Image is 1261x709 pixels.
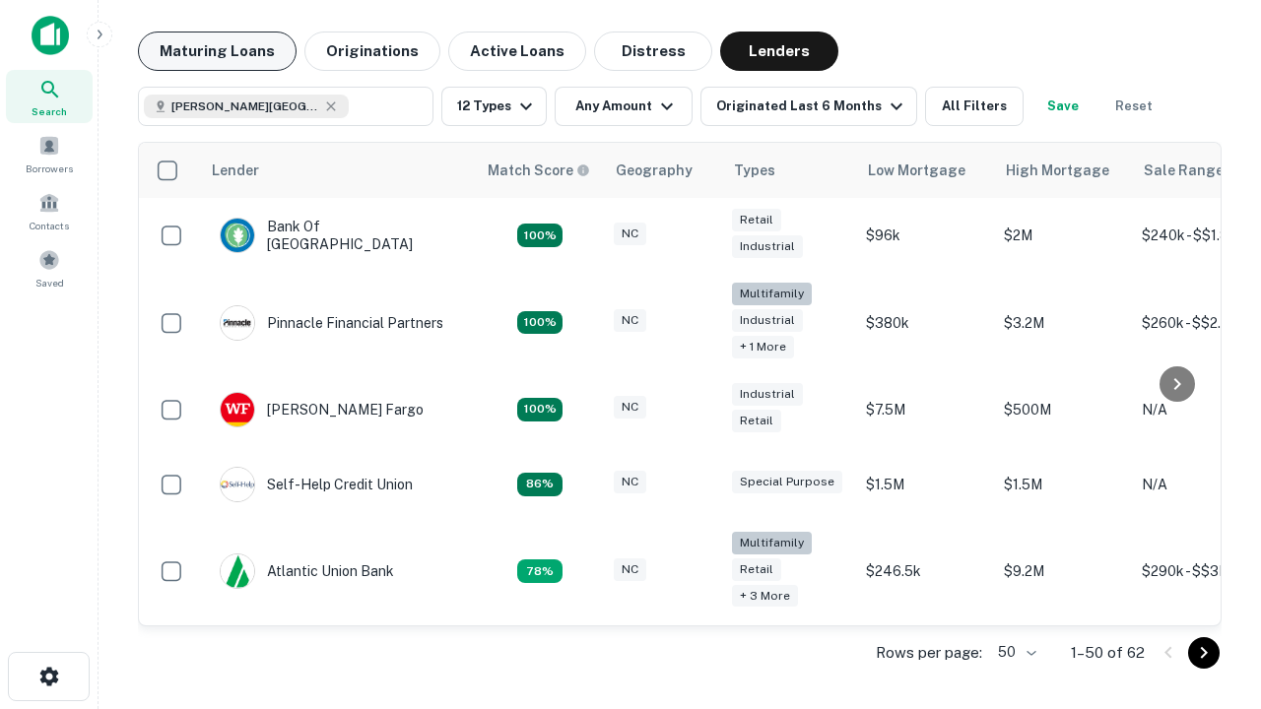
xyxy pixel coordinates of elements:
[990,638,1039,667] div: 50
[876,641,982,665] p: Rows per page:
[220,553,394,589] div: Atlantic Union Bank
[6,127,93,180] a: Borrowers
[732,209,781,231] div: Retail
[925,87,1024,126] button: All Filters
[138,32,297,71] button: Maturing Loans
[448,32,586,71] button: Active Loans
[856,372,994,447] td: $7.5M
[614,558,646,581] div: NC
[722,143,856,198] th: Types
[221,219,254,252] img: picture
[732,383,803,406] div: Industrial
[614,396,646,419] div: NC
[35,275,64,290] span: Saved
[732,471,842,493] div: Special Purpose
[1006,159,1109,182] div: High Mortgage
[1102,87,1165,126] button: Reset
[555,87,693,126] button: Any Amount
[220,305,443,341] div: Pinnacle Financial Partners
[1144,159,1224,182] div: Sale Range
[488,160,590,181] div: Capitalize uses an advanced AI algorithm to match your search with the best lender. The match sco...
[856,198,994,273] td: $96k
[171,97,319,115] span: [PERSON_NAME][GEOGRAPHIC_DATA], [GEOGRAPHIC_DATA]
[604,143,722,198] th: Geography
[732,558,781,581] div: Retail
[616,159,693,182] div: Geography
[304,32,440,71] button: Originations
[517,398,563,421] div: Matching Properties: 14, hasApolloMatch: undefined
[856,143,994,198] th: Low Mortgage
[1071,641,1145,665] p: 1–50 of 62
[716,95,908,118] div: Originated Last 6 Months
[994,372,1132,447] td: $500M
[732,336,794,358] div: + 1 more
[221,554,254,588] img: picture
[1188,637,1220,669] button: Go to next page
[732,235,803,258] div: Industrial
[200,143,476,198] th: Lender
[441,87,547,126] button: 12 Types
[517,473,563,496] div: Matching Properties: 11, hasApolloMatch: undefined
[734,159,775,182] div: Types
[221,393,254,426] img: picture
[594,32,712,71] button: Distress
[994,447,1132,522] td: $1.5M
[732,410,781,432] div: Retail
[221,306,254,340] img: picture
[614,223,646,245] div: NC
[488,160,586,181] h6: Match Score
[732,309,803,332] div: Industrial
[221,468,254,501] img: picture
[994,143,1132,198] th: High Mortgage
[614,471,646,493] div: NC
[30,218,69,233] span: Contacts
[1162,551,1261,646] iframe: Chat Widget
[856,273,994,372] td: $380k
[856,522,994,621] td: $246.5k
[220,218,456,253] div: Bank Of [GEOGRAPHIC_DATA]
[1031,87,1095,126] button: Save your search to get updates of matches that match your search criteria.
[476,143,604,198] th: Capitalize uses an advanced AI algorithm to match your search with the best lender. The match sco...
[6,70,93,123] a: Search
[212,159,259,182] div: Lender
[220,392,424,427] div: [PERSON_NAME] Fargo
[720,32,838,71] button: Lenders
[614,309,646,332] div: NC
[994,522,1132,621] td: $9.2M
[700,87,917,126] button: Originated Last 6 Months
[517,311,563,335] div: Matching Properties: 23, hasApolloMatch: undefined
[732,532,812,554] div: Multifamily
[732,585,798,608] div: + 3 more
[868,159,965,182] div: Low Mortgage
[32,103,67,119] span: Search
[856,447,994,522] td: $1.5M
[994,273,1132,372] td: $3.2M
[732,283,812,305] div: Multifamily
[26,161,73,176] span: Borrowers
[6,184,93,237] a: Contacts
[517,559,563,583] div: Matching Properties: 10, hasApolloMatch: undefined
[994,198,1132,273] td: $2M
[517,224,563,247] div: Matching Properties: 14, hasApolloMatch: undefined
[6,241,93,294] a: Saved
[220,467,413,502] div: Self-help Credit Union
[32,16,69,55] img: capitalize-icon.png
